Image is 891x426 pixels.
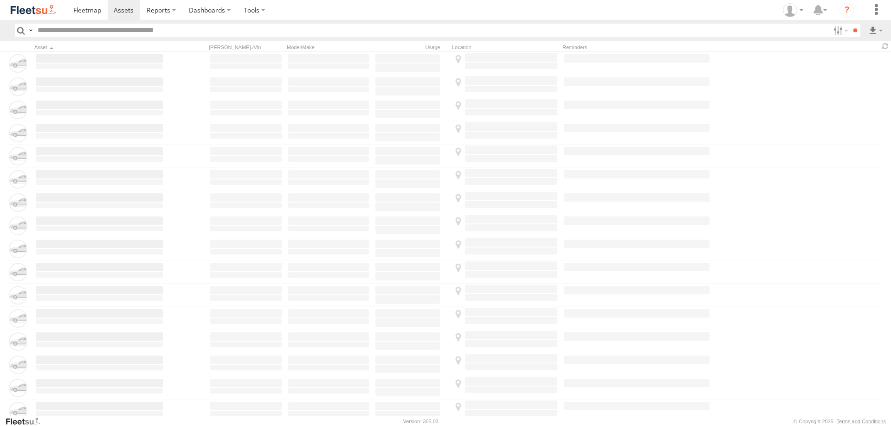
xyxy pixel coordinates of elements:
[403,419,439,424] div: Version: 305.03
[34,44,164,51] div: Click to Sort
[839,3,854,18] i: ?
[27,24,34,37] label: Search Query
[209,44,283,51] div: [PERSON_NAME]./Vin
[5,417,48,426] a: Visit our Website
[452,44,559,51] div: Location
[374,44,448,51] div: Usage
[880,42,891,51] span: Refresh
[287,44,370,51] div: Model/Make
[868,24,884,37] label: Export results as...
[830,24,850,37] label: Search Filter Options
[9,4,58,16] img: fleetsu-logo-horizontal.svg
[780,3,807,17] div: Muhammad Babar Raza
[794,419,886,424] div: © Copyright 2025 -
[837,419,886,424] a: Terms and Conditions
[562,44,711,51] div: Reminders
